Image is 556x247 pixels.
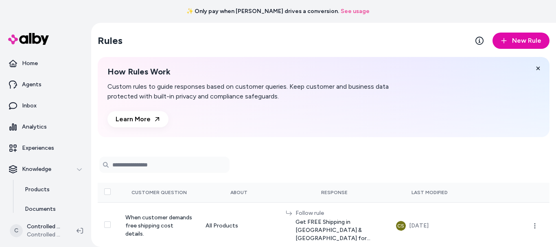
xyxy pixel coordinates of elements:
p: Products [25,186,50,194]
button: CS [396,221,406,231]
a: Agents [3,75,88,94]
button: Knowledge [3,160,88,179]
h2: Rules [98,34,123,47]
p: Documents [25,205,56,213]
p: Home [22,59,38,68]
p: Experiences [22,144,54,152]
a: Documents [17,199,88,219]
span: When customer demands free shipping cost details. [125,214,192,237]
p: Agents [22,81,42,89]
p: Analytics [22,123,47,131]
a: See usage [341,7,370,15]
span: New Rule [512,36,541,46]
h2: How Rules Work [107,67,420,77]
a: Learn More [107,111,169,127]
div: Response [286,189,383,196]
a: Experiences [3,138,88,158]
button: New Rule [493,33,549,49]
div: [DATE] [409,221,429,231]
span: C [10,224,23,237]
p: Knowledge [22,165,51,173]
div: Customer Question [125,189,193,196]
a: Analytics [3,117,88,137]
span: Controlled Chaos [27,231,63,239]
div: About [206,189,273,196]
p: Controlled Chaos Shopify [27,223,63,231]
button: Select row [104,221,111,228]
a: Products [17,180,88,199]
button: Select all [104,188,111,195]
img: alby Logo [8,33,49,45]
button: CControlled Chaos ShopifyControlled Chaos [5,218,70,244]
a: Inbox [3,96,88,116]
a: Home [3,54,88,73]
span: ✨ Only pay when [PERSON_NAME] drives a conversion. [186,7,339,15]
div: Last Modified [396,189,463,196]
div: Follow rule [296,209,383,217]
p: Custom rules to guide responses based on customer queries. Keep customer and business data protec... [107,82,420,101]
div: All Products [206,222,273,230]
p: Inbox [22,102,37,110]
span: Get FREE Shipping in [GEOGRAPHIC_DATA] & [GEOGRAPHIC_DATA] for orders over $50 USD [296,218,383,243]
